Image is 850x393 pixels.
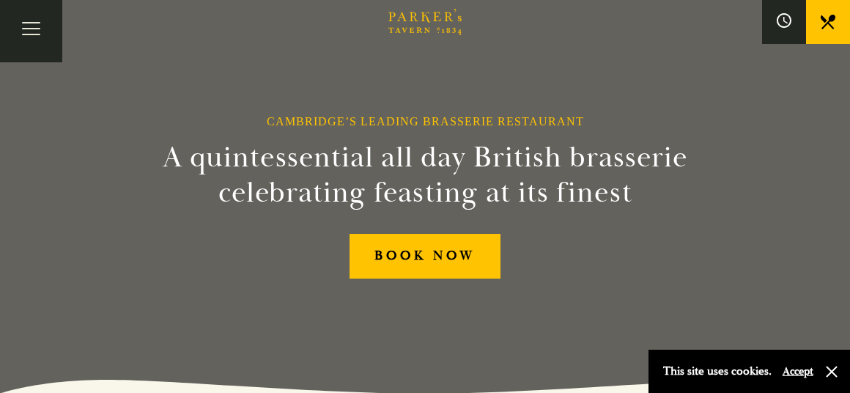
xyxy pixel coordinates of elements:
button: Accept [783,364,813,378]
button: Close and accept [824,364,839,379]
h2: A quintessential all day British brasserie celebrating feasting at its finest [149,140,701,210]
a: BOOK NOW [350,234,500,279]
p: This site uses cookies. [663,361,772,382]
h1: Cambridge’s Leading Brasserie Restaurant [267,114,584,128]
